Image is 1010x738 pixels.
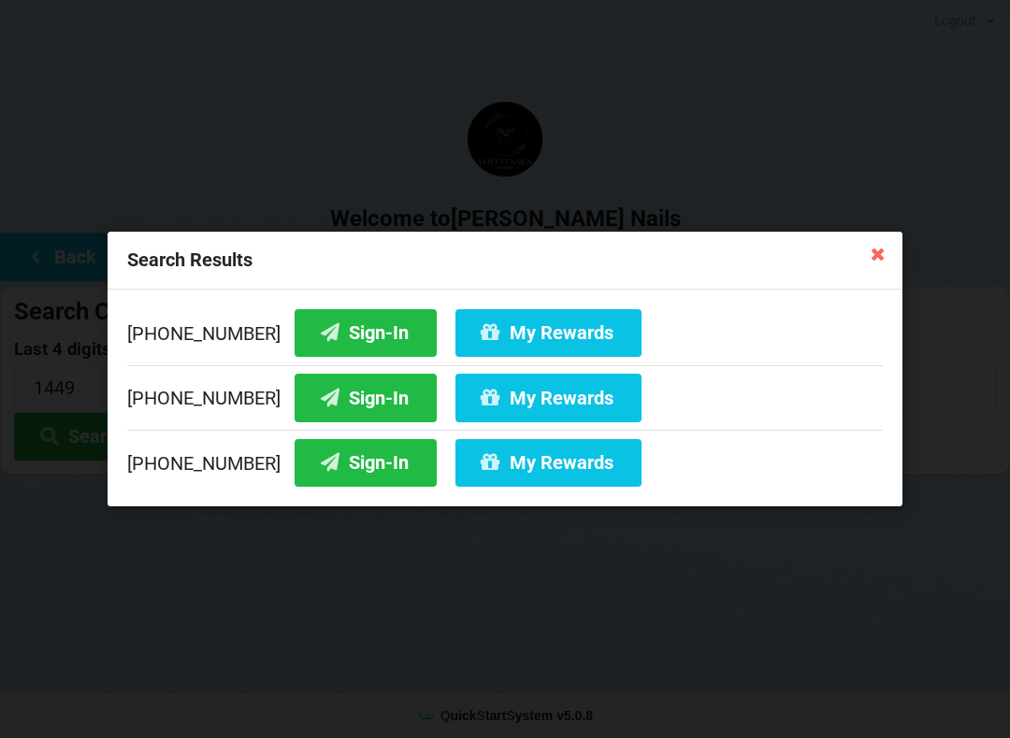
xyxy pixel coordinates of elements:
div: [PHONE_NUMBER] [127,309,883,365]
div: [PHONE_NUMBER] [127,365,883,431]
button: Sign-In [295,439,437,487]
button: Sign-In [295,374,437,421]
div: Search Results [108,232,902,290]
button: My Rewards [455,309,642,357]
button: My Rewards [455,439,642,487]
div: [PHONE_NUMBER] [127,430,883,487]
button: My Rewards [455,374,642,421]
button: Sign-In [295,309,437,357]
